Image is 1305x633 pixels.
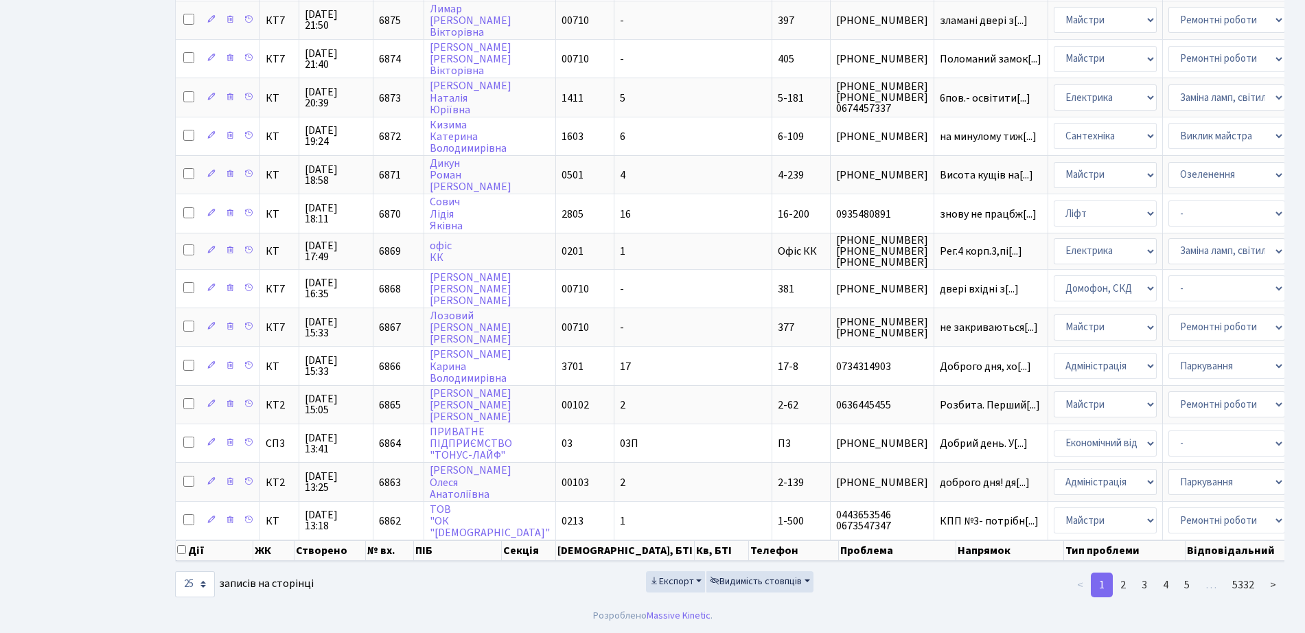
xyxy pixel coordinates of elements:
span: КТ [266,516,293,527]
span: - [620,320,624,335]
a: [PERSON_NAME][PERSON_NAME][PERSON_NAME] [430,270,511,308]
span: 4-239 [778,168,804,183]
span: [PHONE_NUMBER] [PHONE_NUMBER] [PHONE_NUMBER] [836,235,928,268]
a: [PERSON_NAME]НаталіяЮріївна [430,79,511,117]
span: 03П [620,436,638,451]
span: 6868 [379,281,401,297]
span: КТ [266,361,293,372]
span: КТ [266,170,293,181]
span: [PHONE_NUMBER] [PHONE_NUMBER] 0674457337 [836,81,928,114]
a: [PERSON_NAME][PERSON_NAME]Вікторівна [430,40,511,78]
span: [PHONE_NUMBER] [836,15,928,26]
span: 16 [620,207,631,222]
span: - [620,51,624,67]
span: Поломаний замок[...] [940,51,1041,67]
span: 0501 [562,168,584,183]
span: не закриваються[...] [940,320,1038,335]
span: 6866 [379,359,401,374]
span: 1 [620,514,625,529]
span: 00710 [562,51,589,67]
span: 0935480891 [836,209,928,220]
span: Доброго дня, хо[...] [940,359,1031,374]
a: КизимаКатеринаВолодимирівна [430,117,507,156]
a: 3 [1133,573,1155,597]
span: 6872 [379,129,401,144]
a: ТОВ"ОК"[DEMOGRAPHIC_DATA]" [430,502,550,540]
span: 00102 [562,398,589,413]
span: 00103 [562,475,589,490]
a: Лимар[PERSON_NAME]Вікторівна [430,1,511,40]
span: 2 [620,475,625,490]
span: двері вхідні з[...] [940,281,1019,297]
th: Створено [295,540,366,561]
span: 6862 [379,514,401,529]
span: 397 [778,13,794,28]
span: доброго дня! дя[...] [940,475,1030,490]
span: 00710 [562,13,589,28]
th: № вх. [366,540,414,561]
span: [DATE] 15:33 [305,355,367,377]
span: КТ7 [266,54,293,65]
th: Секція [502,540,556,561]
a: [PERSON_NAME][PERSON_NAME][PERSON_NAME] [430,386,511,424]
span: 16-200 [778,207,809,222]
span: [DATE] 13:25 [305,471,367,493]
span: Експорт [649,575,694,588]
a: 5 [1176,573,1198,597]
span: КТ2 [266,477,293,488]
span: [PHONE_NUMBER] [836,170,928,181]
span: 00710 [562,281,589,297]
span: 6869 [379,244,401,259]
a: офісКК [430,238,452,265]
span: 6874 [379,51,401,67]
span: - [620,13,624,28]
span: 2 [620,398,625,413]
span: [PHONE_NUMBER] [836,54,928,65]
span: 2805 [562,207,584,222]
span: 0213 [562,514,584,529]
span: СП3 [266,438,293,449]
span: [PHONE_NUMBER] [836,131,928,142]
a: [PERSON_NAME]КаринаВолодимирівна [430,347,511,386]
span: 2-62 [778,398,798,413]
span: на минулому тиж[...] [940,129,1037,144]
span: 5 [620,91,625,106]
select: записів на сторінці [175,571,215,597]
span: 4 [620,168,625,183]
label: записів на сторінці [175,571,314,597]
a: > [1262,573,1284,597]
span: [DATE] 13:41 [305,433,367,454]
span: 377 [778,320,794,335]
span: 1603 [562,129,584,144]
th: Проблема [839,540,956,561]
span: Видимість стовпців [710,575,802,588]
span: [DATE] 18:58 [305,164,367,186]
span: П3 [778,436,791,451]
a: Лозовий[PERSON_NAME][PERSON_NAME] [430,308,511,347]
span: 6865 [379,398,401,413]
span: [DATE] 15:05 [305,393,367,415]
button: Видимість стовпців [706,571,813,592]
span: 6873 [379,91,401,106]
span: [DATE] 21:40 [305,48,367,70]
span: КТ [266,209,293,220]
span: 6867 [379,320,401,335]
span: [PHONE_NUMBER] [PHONE_NUMBER] [836,316,928,338]
th: [DEMOGRAPHIC_DATA], БТІ [556,540,695,561]
a: [PERSON_NAME]ОлесяАнатоліївна [430,463,511,502]
span: КПП №3- потрібн[...] [940,514,1039,529]
span: 6870 [379,207,401,222]
th: ЖК [253,540,295,561]
span: 6 [620,129,625,144]
span: [DATE] 21:50 [305,9,367,31]
th: Тип проблеми [1064,540,1186,561]
span: 0443653546 0673547347 [836,509,928,531]
span: КТ [266,246,293,257]
span: 0201 [562,244,584,259]
span: [DATE] 16:35 [305,277,367,299]
span: КТ [266,93,293,104]
span: [DATE] 13:18 [305,509,367,531]
th: Дії [176,540,253,561]
span: КТ7 [266,15,293,26]
span: КТ7 [266,322,293,333]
